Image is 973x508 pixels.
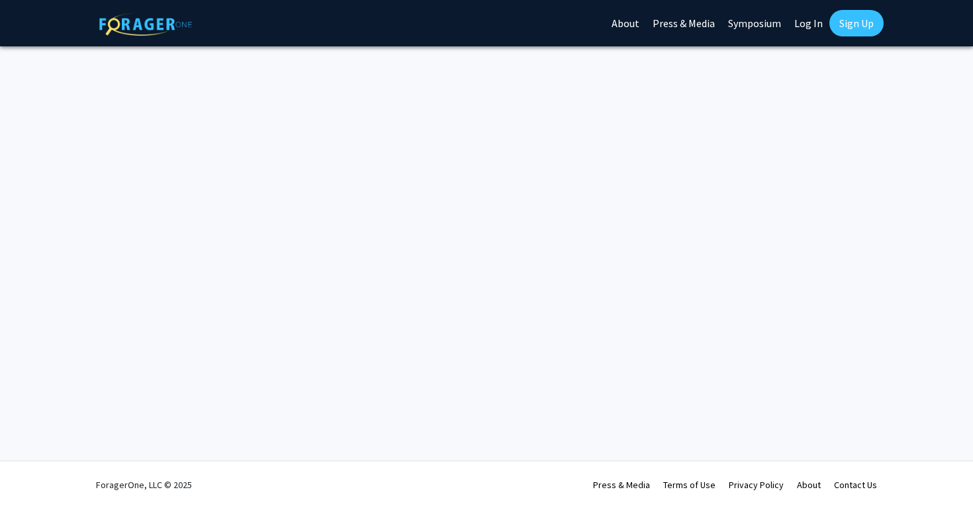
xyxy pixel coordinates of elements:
div: ForagerOne, LLC © 2025 [96,462,192,508]
a: Terms of Use [663,479,716,491]
a: Sign Up [829,10,884,36]
a: Privacy Policy [729,479,784,491]
a: About [797,479,821,491]
a: Contact Us [834,479,877,491]
img: ForagerOne Logo [99,13,192,36]
a: Press & Media [593,479,650,491]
